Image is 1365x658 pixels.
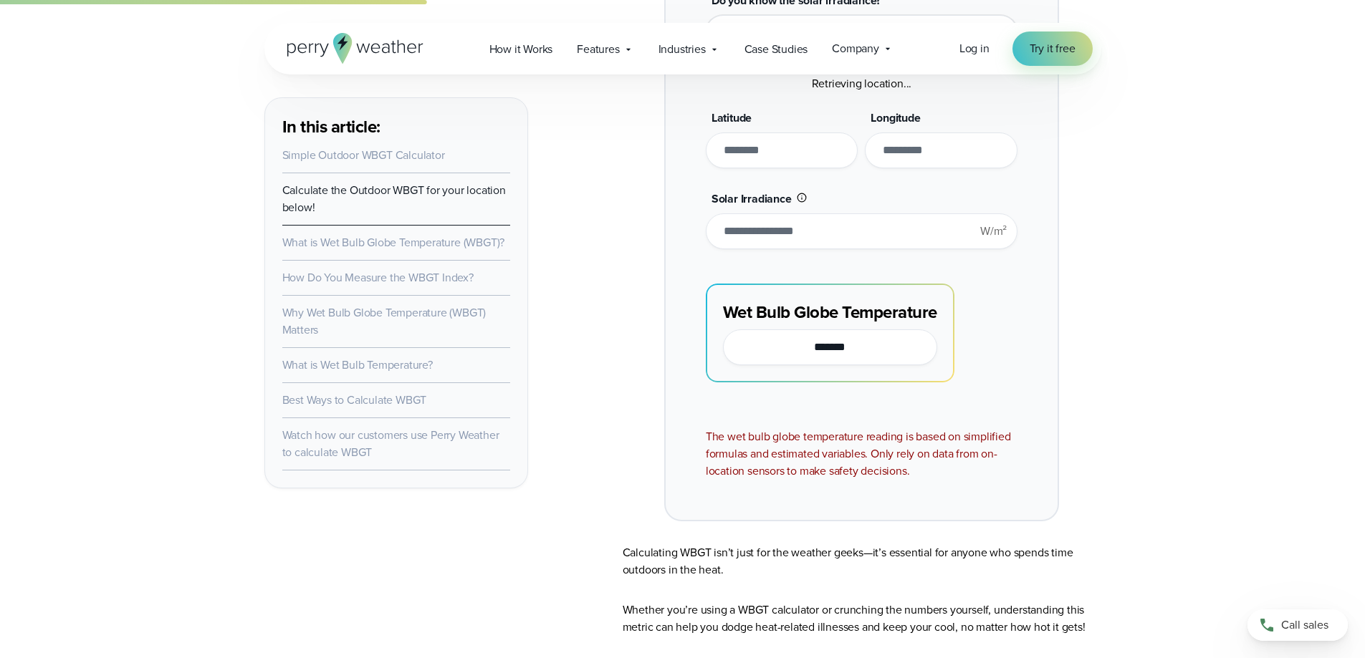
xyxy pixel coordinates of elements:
[959,40,990,57] a: Log in
[832,40,879,57] span: Company
[744,41,808,58] span: Case Studies
[706,428,1017,480] div: The wet bulb globe temperature reading is based on simplified formulas and estimated variables. O...
[282,234,505,251] a: What is Wet Bulb Globe Temperature (WBGT)?
[577,41,619,58] span: Features
[812,75,912,92] span: Retrieving location...
[282,269,474,286] a: How Do You Measure the WBGT Index?
[658,41,706,58] span: Industries
[477,34,565,64] a: How it Works
[1012,32,1093,66] a: Try it free
[282,115,510,138] h3: In this article:
[623,544,1101,579] p: Calculating WBGT isn’t just for the weather geeks—it’s essential for anyone who spends time outdo...
[623,601,1101,636] p: Whether you’re using a WBGT calculator or crunching the numbers yourself, understanding this metr...
[712,190,792,207] span: Solar Irradiance
[871,110,920,126] span: Longitude
[732,34,820,64] a: Case Studies
[1030,40,1076,57] span: Try it free
[282,304,487,338] a: Why Wet Bulb Globe Temperature (WBGT) Matters
[282,182,506,216] a: Calculate the Outdoor WBGT for your location below!
[1281,616,1328,634] span: Call sales
[489,41,553,58] span: How it Works
[282,427,499,460] a: Watch how our customers use Perry Weather to calculate WBGT
[282,392,427,408] a: Best Ways to Calculate WBGT
[282,357,433,373] a: What is Wet Bulb Temperature?
[712,110,752,126] span: Latitude
[1247,609,1348,641] a: Call sales
[282,147,445,163] a: Simple Outdoor WBGT Calculator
